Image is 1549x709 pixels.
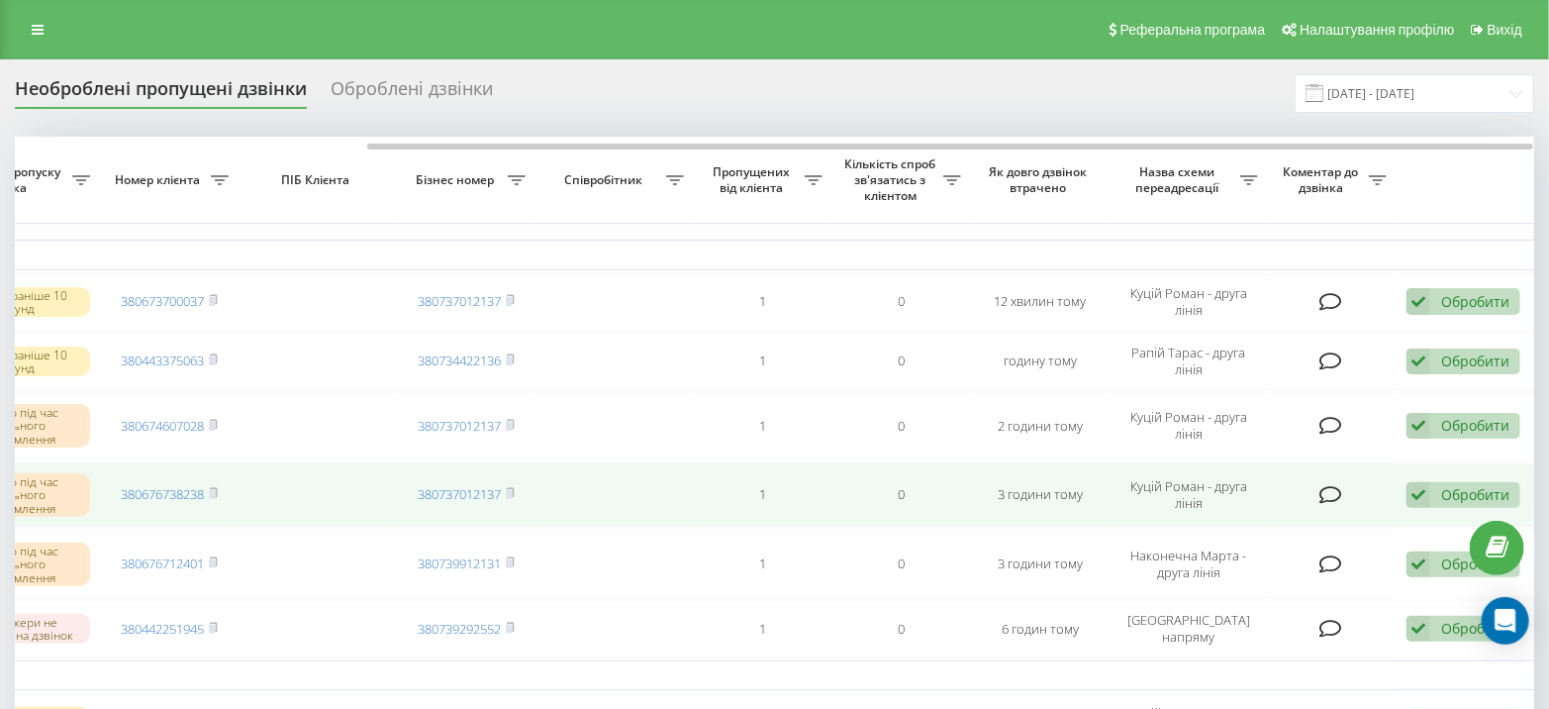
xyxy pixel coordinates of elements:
[1110,462,1268,528] td: Куцій Роман - друга лінія
[121,292,204,310] a: 380673700037
[704,164,805,195] span: Пропущених від клієнта
[832,462,971,528] td: 0
[1441,352,1509,370] div: Обробити
[971,334,1110,389] td: годину тому
[1110,274,1268,330] td: Куцій Роман - друга лінія
[832,334,971,389] td: 0
[418,352,501,369] a: 380734422136
[1482,597,1529,645] div: Open Intercom Messenger
[255,172,380,188] span: ПІБ Клієнта
[971,393,1110,458] td: 2 години тому
[1441,619,1509,638] div: Обробити
[418,620,501,638] a: 380739292552
[121,620,204,638] a: 380442251945
[1441,555,1509,573] div: Обробити
[331,78,493,109] div: Оброблені дзвінки
[971,601,1110,657] td: 6 годин тому
[832,532,971,597] td: 0
[121,555,204,572] a: 380676712401
[1278,164,1369,195] span: Коментар до дзвінка
[121,417,204,435] a: 380674607028
[694,462,832,528] td: 1
[1110,532,1268,597] td: Наконечна Марта - друга лінія
[545,172,666,188] span: Співробітник
[694,532,832,597] td: 1
[842,156,943,203] span: Кількість спроб зв'язатись з клієнтом
[1441,292,1509,311] div: Обробити
[694,274,832,330] td: 1
[407,172,508,188] span: Бізнес номер
[1300,22,1454,38] span: Налаштування профілю
[121,485,204,503] a: 380676738238
[971,274,1110,330] td: 12 хвилин тому
[1120,22,1266,38] span: Реферальна програма
[832,393,971,458] td: 0
[971,532,1110,597] td: 3 години тому
[1110,334,1268,389] td: Рапій Тарас - друга лінія
[1110,601,1268,657] td: [GEOGRAPHIC_DATA] напряму
[971,462,1110,528] td: 3 години тому
[418,417,501,435] a: 380737012137
[1441,416,1509,435] div: Обробити
[832,274,971,330] td: 0
[1119,164,1240,195] span: Назва схеми переадресації
[418,485,501,503] a: 380737012137
[418,555,501,572] a: 380739912131
[121,352,204,369] a: 380443375063
[694,393,832,458] td: 1
[1110,393,1268,458] td: Куцій Роман - друга лінія
[110,172,211,188] span: Номер клієнта
[1441,485,1509,504] div: Обробити
[418,292,501,310] a: 380737012137
[694,601,832,657] td: 1
[694,334,832,389] td: 1
[832,601,971,657] td: 0
[1488,22,1522,38] span: Вихід
[987,164,1094,195] span: Як довго дзвінок втрачено
[15,78,307,109] div: Необроблені пропущені дзвінки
